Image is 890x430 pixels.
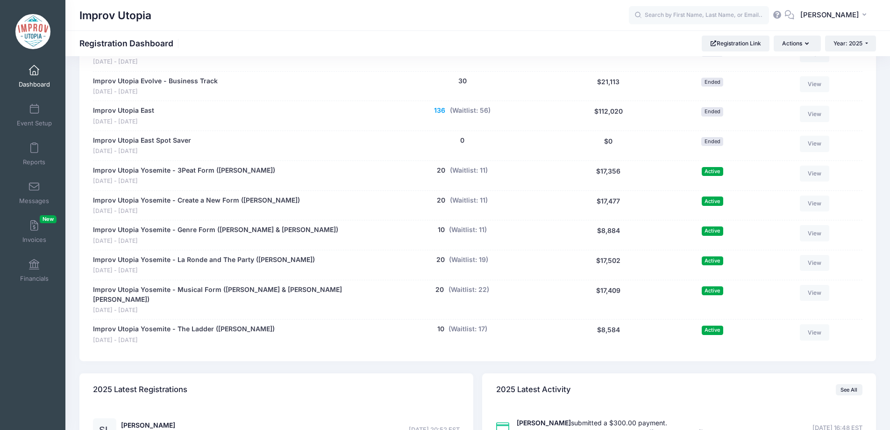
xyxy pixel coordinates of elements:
span: New [40,215,57,223]
a: Event Setup [12,99,57,131]
a: Financials [12,254,57,287]
h4: 2025 Latest Registrations [93,377,187,403]
a: View [800,136,830,152]
span: Reports [23,158,45,166]
span: [DATE] - [DATE] [93,147,191,156]
span: Year: 2025 [833,40,862,47]
a: Improv Utopia Yosemite - La Ronde and The Party ([PERSON_NAME]) [93,255,315,265]
span: [DATE] - [DATE] [93,177,275,186]
a: Reports [12,138,57,170]
button: (Waitlist: 56) [450,106,491,116]
button: (Waitlist: 11) [450,166,488,175]
button: 10 [437,324,444,334]
button: 136 [434,106,445,116]
span: Active [702,326,723,335]
span: Ended [701,107,723,116]
div: $112,020 [555,106,662,126]
span: [DATE] - [DATE] [93,336,275,345]
span: [DATE] - [DATE] [93,58,245,66]
button: (Waitlist: 19) [449,255,488,265]
span: [PERSON_NAME] [800,10,859,20]
div: $28,937 [555,46,662,66]
a: Improv Utopia Yosemite - Genre Form ([PERSON_NAME] & [PERSON_NAME]) [93,225,338,235]
a: InvoicesNew [12,215,57,248]
div: $17,502 [555,255,662,275]
button: (Waitlist: 11) [449,225,487,235]
h1: Registration Dashboard [79,38,181,48]
span: [DATE] - [DATE] [93,87,218,96]
span: Financials [20,275,49,283]
span: Dashboard [19,80,50,88]
span: Invoices [22,236,46,244]
img: Improv Utopia [15,14,50,49]
span: Ended [701,137,723,146]
div: $17,356 [555,166,662,186]
span: Event Setup [17,119,52,127]
a: Dashboard [12,60,57,93]
a: View [800,166,830,182]
div: $8,584 [555,324,662,344]
span: Active [702,197,723,205]
a: Messages [12,176,57,209]
a: Improv Utopia East Spot Saver [93,136,191,146]
a: View [800,76,830,92]
button: 20 [437,196,445,205]
span: Active [702,256,723,265]
span: Messages [19,197,49,205]
a: Registration Link [702,36,769,51]
span: [DATE] - [DATE] [93,306,365,315]
a: Improv Utopia Yosemite - The Ladder ([PERSON_NAME]) [93,324,275,334]
strong: [PERSON_NAME] [517,419,571,427]
a: Improv Utopia Evolve - Business Track [93,76,218,86]
a: Improv Utopia Yosemite - 3Peat Form ([PERSON_NAME]) [93,166,275,175]
button: 30 [458,76,467,86]
a: See All [836,384,862,395]
a: View [800,324,830,340]
button: Actions [774,36,820,51]
a: [PERSON_NAME] [121,421,175,429]
h4: 2025 Latest Activity [496,377,571,403]
a: View [800,285,830,301]
span: [DATE] - [DATE] [93,117,154,126]
span: [DATE] - [DATE] [93,207,300,216]
button: 20 [436,255,445,265]
span: [DATE] - [DATE] [93,237,338,246]
button: 10 [438,225,445,235]
span: [DATE] - [DATE] [93,266,315,275]
a: [PERSON_NAME]submitted a $300.00 payment. [517,419,667,427]
button: (Waitlist: 11) [450,196,488,205]
a: View [800,196,830,211]
a: Improv Utopia East [93,106,154,116]
div: $21,113 [555,76,662,96]
div: $17,477 [555,196,662,216]
span: Active [702,226,723,235]
a: View [800,106,830,122]
span: Active [702,286,723,295]
button: 0 [460,136,464,146]
h1: Improv Utopia [79,5,151,26]
button: (Waitlist: 22) [449,285,489,295]
a: View [800,255,830,271]
button: 20 [437,166,445,175]
button: (Waitlist: 17) [449,324,487,334]
button: [PERSON_NAME] [794,5,876,26]
div: $8,884 [555,225,662,245]
span: Active [702,167,723,176]
div: $17,409 [555,285,662,315]
input: Search by First Name, Last Name, or Email... [629,6,769,25]
a: Improv Utopia Yosemite - Create a New Form ([PERSON_NAME]) [93,196,300,205]
button: Year: 2025 [825,36,876,51]
a: Improv Utopia Yosemite - Musical Form ([PERSON_NAME] & [PERSON_NAME] [PERSON_NAME]) [93,285,365,305]
button: 20 [435,285,444,295]
div: $0 [555,136,662,156]
a: View [800,225,830,241]
span: Ended [701,78,723,87]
